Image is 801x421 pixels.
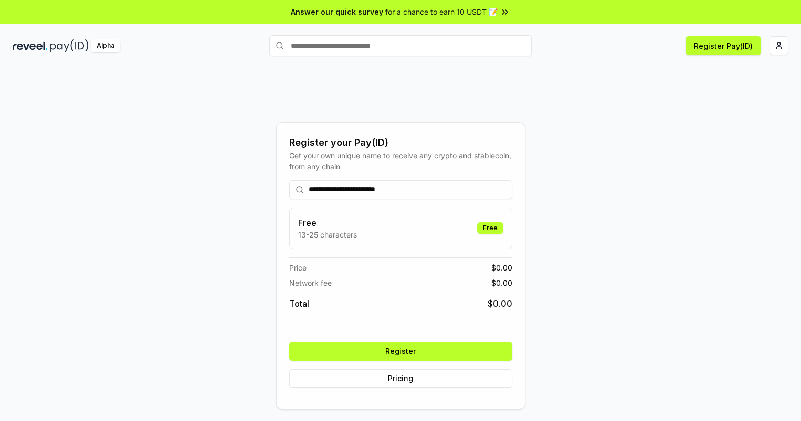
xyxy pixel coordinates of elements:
[91,39,120,52] div: Alpha
[289,135,512,150] div: Register your Pay(ID)
[291,6,383,17] span: Answer our quick survey
[289,369,512,388] button: Pricing
[50,39,89,52] img: pay_id
[686,36,761,55] button: Register Pay(ID)
[289,150,512,172] div: Get your own unique name to receive any crypto and stablecoin, from any chain
[13,39,48,52] img: reveel_dark
[289,342,512,361] button: Register
[477,222,503,234] div: Free
[385,6,498,17] span: for a chance to earn 10 USDT 📝
[491,262,512,273] span: $ 0.00
[488,297,512,310] span: $ 0.00
[298,217,357,229] h3: Free
[298,229,357,240] p: 13-25 characters
[491,277,512,288] span: $ 0.00
[289,297,309,310] span: Total
[289,262,307,273] span: Price
[289,277,332,288] span: Network fee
